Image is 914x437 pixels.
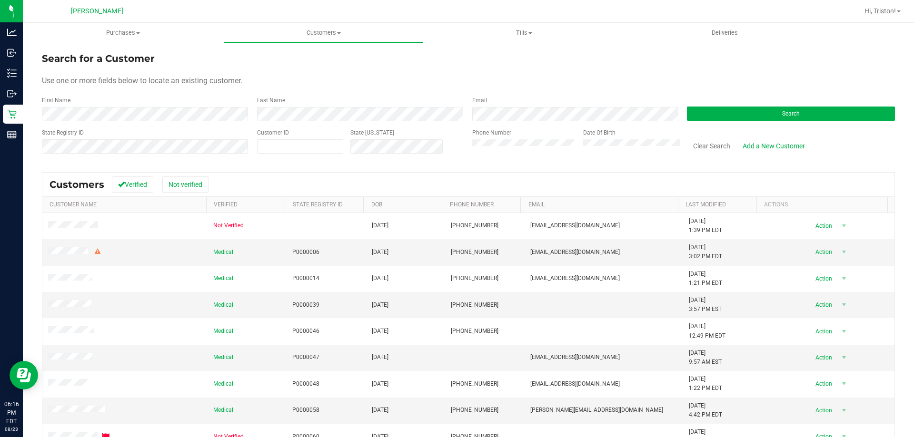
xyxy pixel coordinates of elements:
span: [PHONE_NUMBER] [451,221,498,230]
span: Tills [424,29,624,37]
span: Action [807,245,838,259]
p: 08/23 [4,426,19,433]
span: [DATE] [372,221,388,230]
span: [DATE] [372,248,388,257]
a: Deliveries [625,23,825,43]
span: [EMAIL_ADDRESS][DOMAIN_NAME] [530,353,620,362]
span: select [838,351,850,364]
span: Medical [213,379,233,388]
span: [EMAIL_ADDRESS][DOMAIN_NAME] [530,379,620,388]
span: P0000058 [292,406,319,415]
inline-svg: Outbound [7,89,17,98]
span: Medical [213,406,233,415]
span: Action [807,272,838,285]
inline-svg: Analytics [7,28,17,37]
span: [DATE] 1:39 PM EDT [689,217,722,235]
span: Action [807,219,838,233]
button: Clear Search [687,138,736,154]
span: Action [807,377,838,390]
span: [DATE] [372,353,388,362]
span: Purchases [23,29,223,37]
span: select [838,325,850,338]
span: Search [782,110,800,117]
a: Purchases [23,23,223,43]
span: Medical [213,301,233,310]
span: [DATE] 1:22 PM EDT [689,375,722,393]
span: [DATE] [372,301,388,310]
div: Warning - Level 2 [93,247,102,256]
label: Phone Number [472,128,511,137]
label: State [US_STATE] [350,128,394,137]
a: State Registry Id [293,201,343,208]
span: select [838,298,850,311]
span: Medical [213,327,233,336]
span: Medical [213,248,233,257]
span: [DATE] [372,274,388,283]
span: Customers [224,29,423,37]
span: [PHONE_NUMBER] [451,406,498,415]
span: Medical [213,274,233,283]
span: select [838,219,850,233]
inline-svg: Reports [7,130,17,139]
a: Customer Name [50,201,97,208]
span: Customers [50,179,104,190]
span: Hi, Triston! [864,7,896,15]
span: P0000046 [292,327,319,336]
span: Action [807,298,838,311]
label: State Registry ID [42,128,84,137]
span: [DATE] 12:49 PM EDT [689,322,725,340]
span: [DATE] 1:21 PM EDT [689,270,722,288]
span: Not Verified [213,221,244,230]
div: Actions [764,201,884,208]
span: [DATE] 9:57 AM EST [689,349,722,367]
span: [PHONE_NUMBER] [451,301,498,310]
button: Search [687,107,895,121]
a: Email [528,201,545,208]
a: Last Modified [685,201,726,208]
span: P0000006 [292,248,319,257]
button: Not verified [162,176,209,193]
inline-svg: Inventory [7,68,17,78]
span: [EMAIL_ADDRESS][DOMAIN_NAME] [530,221,620,230]
span: Action [807,351,838,364]
a: DOB [371,201,382,208]
span: [DATE] 3:57 PM EST [689,296,722,314]
span: [PHONE_NUMBER] [451,274,498,283]
span: [PHONE_NUMBER] [451,379,498,388]
span: [PHONE_NUMBER] [451,327,498,336]
span: Medical [213,353,233,362]
span: select [838,245,850,259]
label: Date Of Birth [583,128,616,137]
a: Phone Number [450,201,494,208]
span: [DATE] 3:02 PM EDT [689,243,722,261]
a: Add a New Customer [736,138,811,154]
span: select [838,404,850,417]
span: [EMAIL_ADDRESS][DOMAIN_NAME] [530,248,620,257]
label: Last Name [257,96,285,105]
a: Verified [214,201,238,208]
label: First Name [42,96,70,105]
button: Verified [112,176,153,193]
span: [DATE] [372,327,388,336]
span: Use one or more fields below to locate an existing customer. [42,76,242,85]
span: [PERSON_NAME] [71,7,123,15]
label: Customer ID [257,128,289,137]
span: Deliveries [699,29,751,37]
span: [DATE] [372,379,388,388]
span: P0000014 [292,274,319,283]
inline-svg: Retail [7,109,17,119]
span: [PERSON_NAME][EMAIL_ADDRESS][DOMAIN_NAME] [530,406,663,415]
span: P0000048 [292,379,319,388]
span: Search for a Customer [42,53,155,64]
a: Tills [424,23,624,43]
p: 06:16 PM EDT [4,400,19,426]
span: Action [807,325,838,338]
inline-svg: Inbound [7,48,17,58]
span: [DATE] [372,406,388,415]
iframe: Resource center [10,361,38,389]
span: select [838,377,850,390]
label: Email [472,96,487,105]
span: P0000039 [292,301,319,310]
span: P0000047 [292,353,319,362]
span: [PHONE_NUMBER] [451,248,498,257]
